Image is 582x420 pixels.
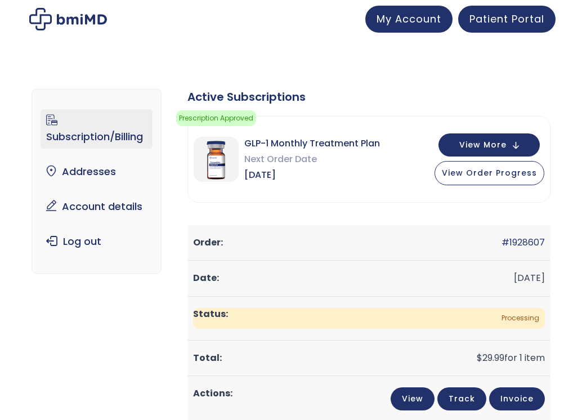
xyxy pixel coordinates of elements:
[41,230,152,253] a: Log out
[187,89,550,105] div: Active Subscriptions
[41,109,152,149] a: Subscription/Billing
[477,351,482,364] span: $
[458,6,556,33] a: Patient Portal
[29,8,107,30] img: My account
[187,341,550,376] td: for 1 item
[435,161,544,185] button: View Order Progress
[244,151,380,167] span: Next Order Date
[244,167,380,183] span: [DATE]
[41,195,152,218] a: Account details
[244,136,380,151] span: GLP-1 Monthly Treatment Plan
[176,110,256,126] span: Prescription Approved
[391,387,435,410] a: View
[365,6,453,33] a: My Account
[41,160,152,184] a: Addresses
[514,271,545,284] time: [DATE]
[489,387,545,410] a: Invoice
[437,387,486,410] a: Track
[193,308,545,329] span: Processing
[32,89,161,274] nav: Account pages
[459,141,507,149] span: View More
[469,12,544,26] span: Patient Portal
[502,236,545,249] a: #1928607
[442,167,537,178] span: View Order Progress
[438,133,540,157] button: View More
[477,351,504,364] span: 29.99
[377,12,441,26] span: My Account
[194,137,239,182] img: GLP-1 Monthly Treatment Plan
